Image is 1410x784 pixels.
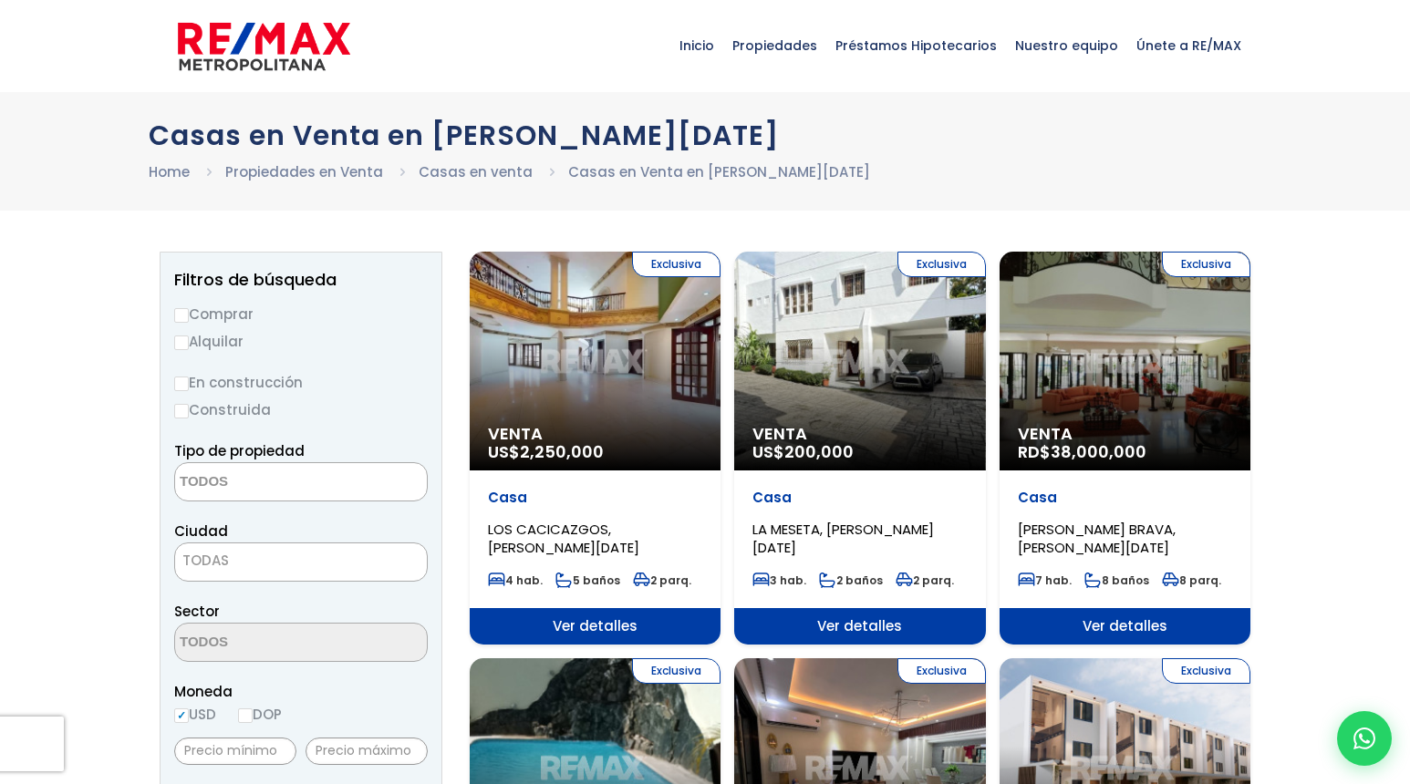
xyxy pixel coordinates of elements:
[632,658,721,684] span: Exclusiva
[175,624,352,663] textarea: Search
[1018,425,1232,443] span: Venta
[149,162,190,181] a: Home
[819,573,883,588] span: 2 baños
[568,160,870,183] li: Casas en Venta en [PERSON_NAME][DATE]
[1018,520,1176,557] span: [PERSON_NAME] BRAVA, [PERSON_NAME][DATE]
[1162,252,1250,277] span: Exclusiva
[238,703,282,726] label: DOP
[1000,252,1250,645] a: Exclusiva Venta RD$38,000,000 Casa [PERSON_NAME] BRAVA, [PERSON_NAME][DATE] 7 hab. 8 baños 8 parq...
[174,738,296,765] input: Precio mínimo
[826,18,1006,73] span: Préstamos Hipotecarios
[897,658,986,684] span: Exclusiva
[1018,489,1232,507] p: Casa
[175,548,427,573] span: TODAS
[520,440,604,463] span: 2,250,000
[1162,658,1250,684] span: Exclusiva
[1006,18,1127,73] span: Nuestro equipo
[752,520,934,557] span: LA MESETA, [PERSON_NAME][DATE]
[238,708,253,723] input: DOP
[174,441,305,460] span: Tipo de propiedad
[488,520,639,557] span: LOS CACICAZGOS, [PERSON_NAME][DATE]
[470,608,721,645] span: Ver detalles
[174,308,189,323] input: Comprar
[149,119,1261,151] h1: Casas en Venta en [PERSON_NAME][DATE]
[174,303,428,325] label: Comprar
[174,271,428,289] h2: Filtros de búsqueda
[470,252,721,645] a: Exclusiva Venta US$2,250,000 Casa LOS CACICAZGOS, [PERSON_NAME][DATE] 4 hab. 5 baños 2 parq. Ver ...
[1084,573,1149,588] span: 8 baños
[174,680,428,703] span: Moneda
[1018,573,1072,588] span: 7 hab.
[896,573,954,588] span: 2 parq.
[174,330,428,353] label: Alquilar
[306,738,428,765] input: Precio máximo
[1051,440,1146,463] span: 38,000,000
[174,335,189,350] input: Alquilar
[178,19,350,74] img: remax-metropolitana-logo
[752,573,806,588] span: 3 hab.
[488,425,702,443] span: Venta
[488,440,604,463] span: US$
[174,371,428,394] label: En construcción
[174,542,428,582] span: TODAS
[182,551,229,570] span: TODAS
[1000,608,1250,645] span: Ver detalles
[734,252,985,645] a: Exclusiva Venta US$200,000 Casa LA MESETA, [PERSON_NAME][DATE] 3 hab. 2 baños 2 parq. Ver detalles
[174,708,189,723] input: USD
[174,377,189,391] input: En construcción
[174,398,428,421] label: Construida
[175,463,352,502] textarea: Search
[633,573,691,588] span: 2 parq.
[174,602,220,621] span: Sector
[752,489,967,507] p: Casa
[1127,18,1250,73] span: Únete a RE/MAX
[174,521,228,541] span: Ciudad
[632,252,721,277] span: Exclusiva
[225,162,383,181] a: Propiedades en Venta
[734,608,985,645] span: Ver detalles
[752,425,967,443] span: Venta
[419,162,533,181] a: Casas en venta
[1018,440,1146,463] span: RD$
[897,252,986,277] span: Exclusiva
[784,440,854,463] span: 200,000
[1162,573,1221,588] span: 8 parq.
[174,703,216,726] label: USD
[670,18,723,73] span: Inicio
[723,18,826,73] span: Propiedades
[752,440,854,463] span: US$
[488,489,702,507] p: Casa
[174,404,189,418] input: Construida
[555,573,620,588] span: 5 baños
[488,573,543,588] span: 4 hab.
